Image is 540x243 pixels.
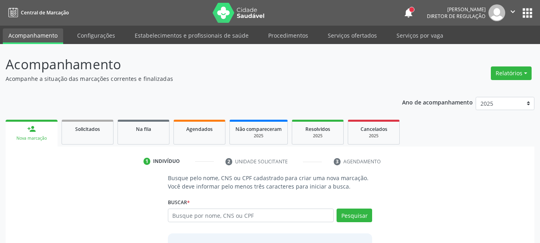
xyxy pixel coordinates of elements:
[153,158,180,165] div: Indivíduo
[403,7,414,18] button: notifications
[427,6,486,13] div: [PERSON_NAME]
[361,126,387,133] span: Cancelados
[298,133,338,139] div: 2025
[6,6,69,19] a: Central de Marcação
[322,28,383,42] a: Serviços ofertados
[391,28,449,42] a: Serviços por vaga
[143,158,151,165] div: 1
[305,126,330,133] span: Resolvidos
[505,4,520,21] button: 
[427,13,486,20] span: Diretor de regulação
[3,28,63,44] a: Acompanhamento
[402,97,473,107] p: Ano de acompanhamento
[6,74,376,83] p: Acompanhe a situação das marcações correntes e finalizadas
[508,7,517,16] i: 
[72,28,121,42] a: Configurações
[491,66,532,80] button: Relatórios
[75,126,100,133] span: Solicitados
[168,196,190,209] label: Buscar
[168,174,373,191] p: Busque pelo nome, CNS ou CPF cadastrado para criar uma nova marcação. Você deve informar pelo men...
[136,126,151,133] span: Na fila
[11,135,52,141] div: Nova marcação
[337,209,372,222] button: Pesquisar
[235,126,282,133] span: Não compareceram
[168,209,334,222] input: Busque por nome, CNS ou CPF
[129,28,254,42] a: Estabelecimentos e profissionais de saúde
[186,126,213,133] span: Agendados
[27,125,36,133] div: person_add
[6,54,376,74] p: Acompanhamento
[520,6,534,20] button: apps
[354,133,394,139] div: 2025
[235,133,282,139] div: 2025
[263,28,314,42] a: Procedimentos
[488,4,505,21] img: img
[21,9,69,16] span: Central de Marcação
